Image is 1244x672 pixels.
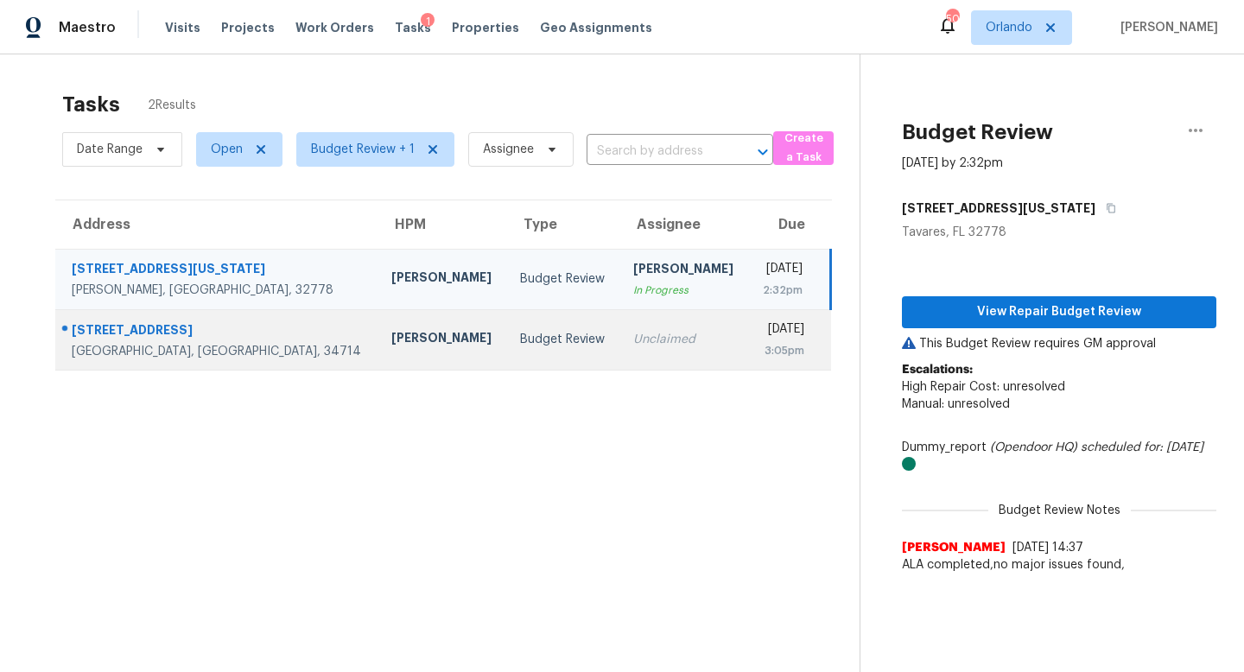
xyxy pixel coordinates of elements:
[62,96,120,113] h2: Tasks
[77,141,143,158] span: Date Range
[1081,441,1203,453] i: scheduled for: [DATE]
[211,141,243,158] span: Open
[452,19,519,36] span: Properties
[540,19,652,36] span: Geo Assignments
[902,296,1216,328] button: View Repair Budget Review
[782,129,825,168] span: Create a Task
[902,155,1003,172] div: [DATE] by 2:32pm
[762,342,803,359] div: 3:05pm
[902,364,973,376] b: Escalations:
[1095,193,1119,224] button: Copy Address
[520,270,606,288] div: Budget Review
[902,398,1010,410] span: Manual: unresolved
[916,301,1203,323] span: View Repair Budget Review
[946,10,958,28] div: 50
[72,321,364,343] div: [STREET_ADDRESS]
[990,441,1077,453] i: (Opendoor HQ)
[902,335,1216,352] p: This Budget Review requires GM approval
[520,331,606,348] div: Budget Review
[221,19,275,36] span: Projects
[619,200,748,249] th: Assignee
[902,124,1053,141] h2: Budget Review
[902,439,1216,473] div: Dummy_report
[762,282,803,299] div: 2:32pm
[72,282,364,299] div: [PERSON_NAME], [GEOGRAPHIC_DATA], 32778
[1114,19,1218,36] span: [PERSON_NAME]
[762,320,803,342] div: [DATE]
[295,19,374,36] span: Work Orders
[902,200,1095,217] h5: [STREET_ADDRESS][US_STATE]
[902,539,1006,556] span: [PERSON_NAME]
[55,200,378,249] th: Address
[483,141,534,158] span: Assignee
[633,331,734,348] div: Unclaimed
[421,13,435,30] div: 1
[378,200,506,249] th: HPM
[165,19,200,36] span: Visits
[72,260,364,282] div: [STREET_ADDRESS][US_STATE]
[751,140,775,164] button: Open
[506,200,619,249] th: Type
[59,19,116,36] span: Maestro
[72,343,364,360] div: [GEOGRAPHIC_DATA], [GEOGRAPHIC_DATA], 34714
[633,282,734,299] div: In Progress
[395,22,431,34] span: Tasks
[1012,542,1083,554] span: [DATE] 14:37
[902,381,1065,393] span: High Repair Cost: unresolved
[587,138,725,165] input: Search by address
[773,131,834,165] button: Create a Task
[311,141,415,158] span: Budget Review + 1
[748,200,830,249] th: Due
[902,224,1216,241] div: Tavares, FL 32778
[988,502,1131,519] span: Budget Review Notes
[391,269,492,290] div: [PERSON_NAME]
[986,19,1032,36] span: Orlando
[391,329,492,351] div: [PERSON_NAME]
[762,260,803,282] div: [DATE]
[633,260,734,282] div: [PERSON_NAME]
[148,97,196,114] span: 2 Results
[902,556,1216,574] span: ALA completed,no major issues found,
